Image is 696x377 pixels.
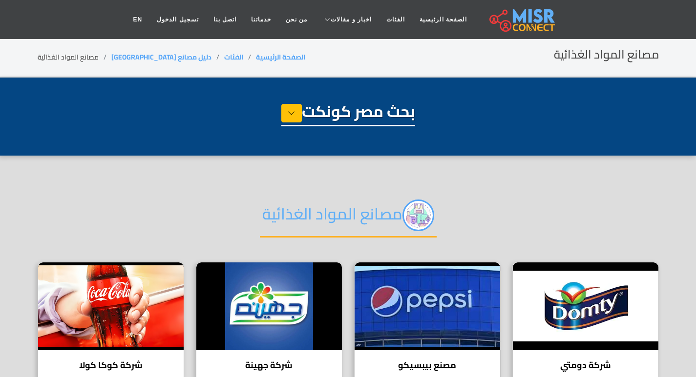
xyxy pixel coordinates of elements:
[149,10,206,29] a: تسجيل الدخول
[554,48,659,62] h2: مصانع المواد الغذائية
[196,262,342,350] img: شركة جهينة
[126,10,150,29] a: EN
[260,199,437,238] h2: مصانع المواد الغذائية
[45,360,176,371] h4: شركة كوكا كولا
[331,15,372,24] span: اخبار و مقالات
[38,262,184,350] img: شركة كوكا كولا
[38,52,111,62] li: مصانع المواد الغذائية
[520,360,651,371] h4: شركة دومتي
[315,10,379,29] a: اخبار و مقالات
[244,10,278,29] a: خدماتنا
[256,51,305,63] a: الصفحة الرئيسية
[402,199,434,231] img: PPC0wiV957oFNXL6SBe2.webp
[206,10,244,29] a: اتصل بنا
[281,102,415,126] h1: بحث مصر كونكت
[111,51,211,63] a: دليل مصانع [GEOGRAPHIC_DATA]
[513,262,658,350] img: شركة دومتي
[224,51,243,63] a: الفئات
[278,10,315,29] a: من نحن
[355,262,500,350] img: مصنع بيبسيكو
[489,7,555,32] img: main.misr_connect
[379,10,412,29] a: الفئات
[204,360,335,371] h4: شركة جهينة
[362,360,493,371] h4: مصنع بيبسيكو
[412,10,474,29] a: الصفحة الرئيسية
